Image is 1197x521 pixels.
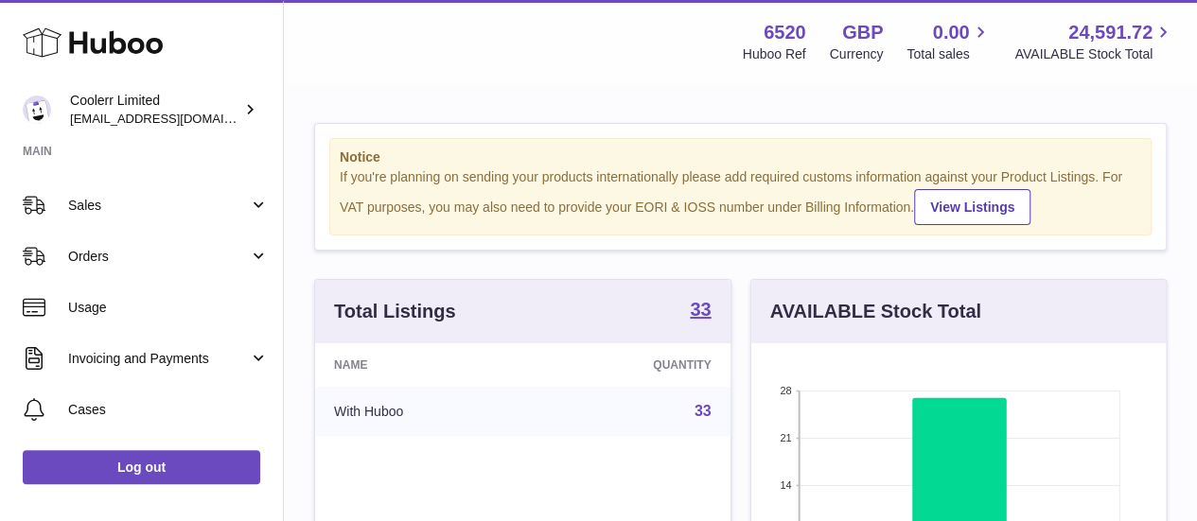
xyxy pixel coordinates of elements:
[933,20,970,45] span: 0.00
[315,387,534,436] td: With Huboo
[780,479,791,491] text: 14
[695,403,712,419] a: 33
[764,20,806,45] strong: 6520
[315,343,534,387] th: Name
[68,299,269,317] span: Usage
[830,45,884,63] div: Currency
[743,45,806,63] div: Huboo Ref
[68,350,249,368] span: Invoicing and Payments
[334,299,456,324] h3: Total Listings
[907,20,991,63] a: 0.00 Total sales
[690,300,711,319] strong: 33
[1014,20,1174,63] a: 24,591.72 AVAILABLE Stock Total
[780,385,791,396] text: 28
[23,450,260,484] a: Log out
[780,432,791,443] text: 21
[534,343,730,387] th: Quantity
[770,299,981,324] h3: AVAILABLE Stock Total
[340,168,1141,225] div: If you're planning on sending your products internationally please add required customs informati...
[340,148,1141,166] strong: Notice
[1014,45,1174,63] span: AVAILABLE Stock Total
[70,111,278,126] span: [EMAIL_ADDRESS][DOMAIN_NAME]
[690,300,711,322] a: 33
[68,248,249,266] span: Orders
[907,45,991,63] span: Total sales
[68,401,269,419] span: Cases
[68,197,249,215] span: Sales
[842,20,883,45] strong: GBP
[23,96,51,124] img: internalAdmin-6520@internal.huboo.com
[1068,20,1153,45] span: 24,591.72
[914,189,1030,225] a: View Listings
[70,92,240,128] div: Coolerr Limited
